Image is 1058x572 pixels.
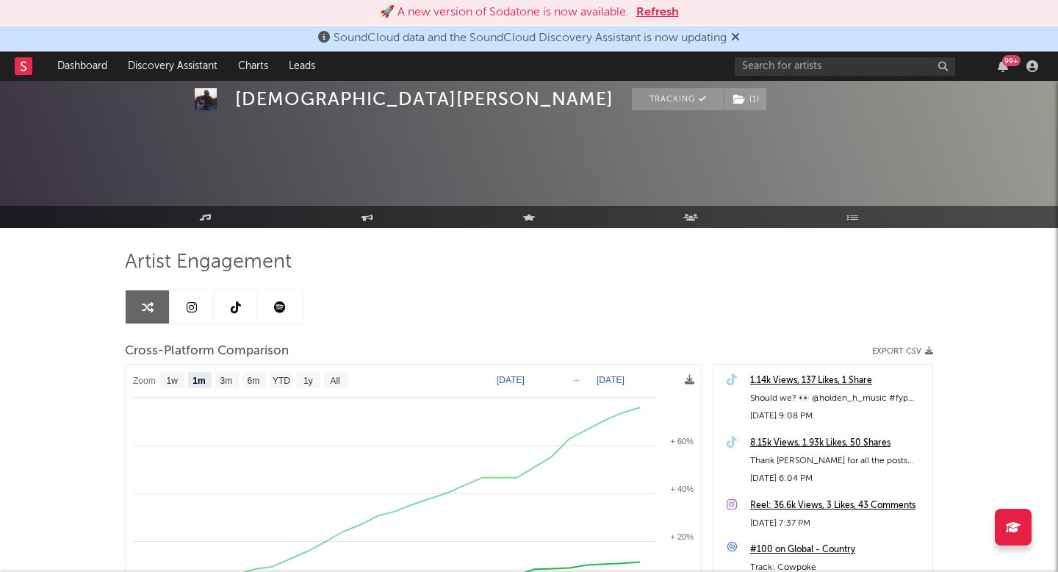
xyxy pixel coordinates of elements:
div: [DATE] 6:04 PM [750,470,925,487]
div: [DATE] 7:37 PM [750,515,925,532]
a: 8.15k Views, 1.93k Likes, 50 Shares [750,435,925,452]
a: Reel: 36.6k Views, 3 Likes, 43 Comments [750,497,925,515]
button: 99+ [998,60,1008,72]
text: YTD [273,376,290,386]
text: [DATE] [497,375,525,385]
input: Search for artists [735,57,955,76]
text: → [572,375,580,385]
text: + 40% [671,485,694,493]
text: 1w [167,376,179,386]
div: Thank [PERSON_NAME] for all the posts using my cover of this song!! Got some exciting stuff comin... [750,452,925,470]
a: #100 on Global - Country [750,541,925,559]
button: (1) [724,88,766,110]
text: 1m [192,376,205,386]
button: Refresh [636,4,679,21]
text: + 60% [671,437,694,446]
span: SoundCloud data and the SoundCloud Discovery Assistant is now updating [334,32,727,44]
div: 🚀 A new version of Sodatone is now available. [380,4,629,21]
span: ( 1 ) [724,88,767,110]
a: Discovery Assistant [118,51,228,81]
div: [DATE] 9:08 PM [750,407,925,425]
div: Should we? 👀 @holden_h_music #fyp #music #LanguageLearning #foryoupage #fypシ [750,390,925,407]
div: [DEMOGRAPHIC_DATA][PERSON_NAME] [235,88,613,110]
text: 3m [220,376,233,386]
span: Cross-Platform Comparison [125,343,289,360]
text: Zoom [133,376,156,386]
a: Leads [278,51,325,81]
span: Dismiss [731,32,740,44]
a: Charts [228,51,278,81]
text: 1y [303,376,313,386]
text: 6m [248,376,260,386]
text: All [330,376,339,386]
text: + 20% [671,532,694,541]
a: Dashboard [47,51,118,81]
button: Export CSV [872,347,933,356]
div: 99 + [1002,55,1021,66]
span: Artist Engagement [125,254,292,271]
a: 1.14k Views, 137 Likes, 1 Share [750,372,925,390]
button: Tracking [632,88,724,110]
text: [DATE] [597,375,625,385]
